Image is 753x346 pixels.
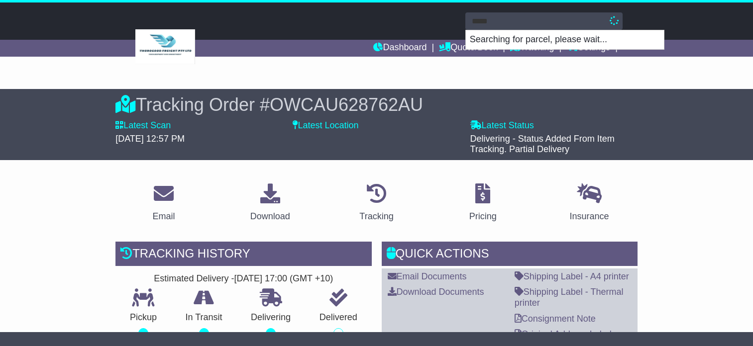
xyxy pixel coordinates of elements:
[171,312,237,323] p: In Transit
[388,271,467,281] a: Email Documents
[515,329,612,339] a: Original Address Label
[569,210,609,223] div: Insurance
[353,180,400,227] a: Tracking
[115,94,638,115] div: Tracking Order #
[153,210,175,223] div: Email
[236,312,305,323] p: Delivering
[115,312,171,323] p: Pickup
[244,180,297,227] a: Download
[515,287,624,308] a: Shipping Label - Thermal printer
[563,180,615,227] a: Insurance
[469,210,497,223] div: Pricing
[470,134,615,155] span: Delivering - Status Added From Item Tracking. Partial Delivery
[470,120,534,131] label: Latest Status
[115,134,185,144] span: [DATE] 12:57 PM
[463,180,503,227] a: Pricing
[359,210,393,223] div: Tracking
[439,40,498,57] a: Quote/Book
[305,312,372,323] p: Delivered
[382,242,638,268] div: Quick Actions
[146,180,182,227] a: Email
[115,242,371,268] div: Tracking history
[388,287,484,297] a: Download Documents
[515,314,596,324] a: Consignment Note
[515,271,629,281] a: Shipping Label - A4 printer
[115,120,171,131] label: Latest Scan
[234,273,333,284] div: [DATE] 17:00 (GMT +10)
[293,120,358,131] label: Latest Location
[270,94,423,115] span: OWCAU628762AU
[115,273,371,284] div: Estimated Delivery -
[466,30,664,49] p: Searching for parcel, please wait...
[250,210,290,223] div: Download
[373,40,427,57] a: Dashboard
